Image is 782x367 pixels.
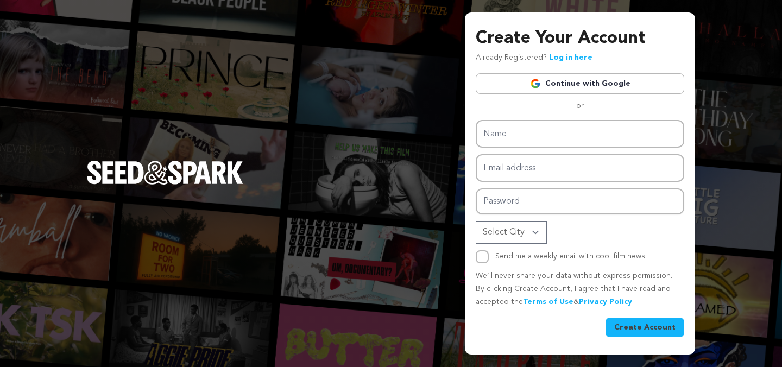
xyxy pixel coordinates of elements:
label: Send me a weekly email with cool film news [495,252,645,260]
p: We’ll never share your data without express permission. By clicking Create Account, I agree that ... [476,270,684,308]
input: Name [476,120,684,148]
img: Seed&Spark Logo [87,161,243,185]
a: Continue with Google [476,73,684,94]
a: Terms of Use [523,298,573,306]
button: Create Account [606,318,684,337]
input: Password [476,188,684,215]
a: Seed&Spark Homepage [87,161,243,206]
a: Log in here [549,54,592,61]
span: or [570,100,590,111]
img: Google logo [530,78,541,89]
input: Email address [476,154,684,182]
a: Privacy Policy [579,298,632,306]
h3: Create Your Account [476,26,684,52]
p: Already Registered? [476,52,592,65]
